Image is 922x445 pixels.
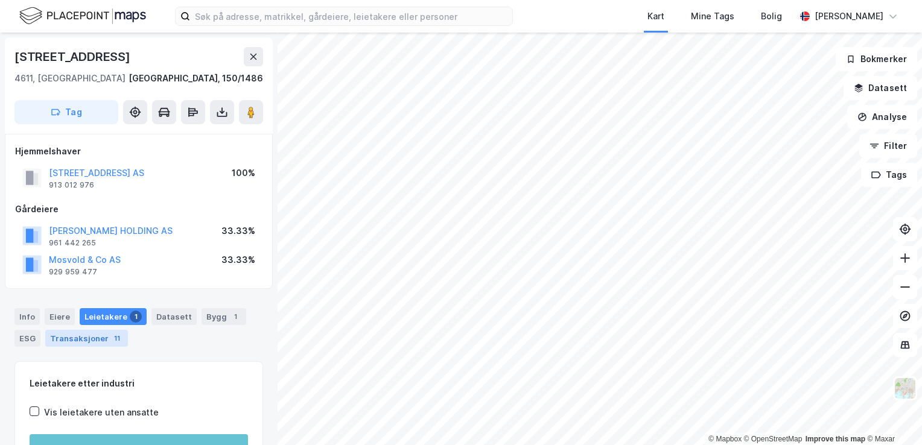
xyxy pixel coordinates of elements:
div: 33.33% [221,224,255,238]
div: 100% [232,166,255,180]
button: Tags [861,163,917,187]
img: Z [894,377,917,400]
div: Mine Tags [691,9,734,24]
div: Transaksjoner [45,330,128,347]
div: Vis leietakere uten ansatte [44,405,159,420]
div: 961 442 265 [49,238,96,248]
div: 33.33% [221,253,255,267]
div: Kart [647,9,664,24]
div: Bygg [202,308,246,325]
button: Filter [859,134,917,158]
div: 913 012 976 [49,180,94,190]
div: [GEOGRAPHIC_DATA], 150/1486 [129,71,263,86]
button: Tag [14,100,118,124]
div: 1 [229,311,241,323]
button: Bokmerker [836,47,917,71]
div: Leietakere [80,308,147,325]
div: Kontrollprogram for chat [862,387,922,445]
div: Eiere [45,308,75,325]
div: 1 [130,311,142,323]
div: [STREET_ADDRESS] [14,47,133,66]
a: OpenStreetMap [744,435,803,443]
div: 4611, [GEOGRAPHIC_DATA] [14,71,126,86]
input: Søk på adresse, matrikkel, gårdeiere, leietakere eller personer [190,7,512,25]
button: Analyse [847,105,917,129]
div: [PERSON_NAME] [815,9,883,24]
div: 11 [111,332,123,344]
div: Leietakere etter industri [30,376,248,391]
div: 929 959 477 [49,267,97,277]
div: Info [14,308,40,325]
iframe: Chat Widget [862,387,922,445]
a: Mapbox [708,435,742,443]
div: Bolig [761,9,782,24]
img: logo.f888ab2527a4732fd821a326f86c7f29.svg [19,5,146,27]
button: Datasett [844,76,917,100]
div: Hjemmelshaver [15,144,262,159]
a: Improve this map [806,435,865,443]
div: Datasett [151,308,197,325]
div: ESG [14,330,40,347]
div: Gårdeiere [15,202,262,216]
